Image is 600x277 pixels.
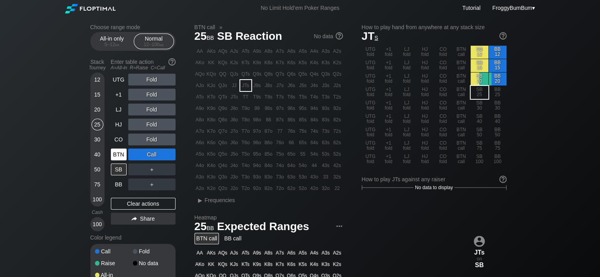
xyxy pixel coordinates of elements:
div: AQo [194,69,206,80]
div: KTs [240,57,251,68]
div: T7s [275,91,286,102]
div: LJ fold [398,46,416,59]
div: T8s [263,91,274,102]
span: bb [115,42,120,47]
div: Q4s [309,69,320,80]
img: help.32db89a4.svg [168,58,176,66]
div: JTs [240,80,251,91]
div: CO fold [434,139,452,152]
div: Q6o [217,137,228,148]
img: ellipsis.fd386fe8.svg [335,222,344,231]
div: SB 12 [471,46,488,59]
div: J9o [229,103,240,114]
div: J4o [229,160,240,171]
div: +1 fold [380,73,398,86]
div: LJ fold [398,153,416,166]
div: 25 [92,119,103,130]
div: UTG fold [362,73,379,86]
div: A3o [194,171,206,182]
h2: Choose range mode [90,24,176,30]
div: AA [194,46,206,57]
div: UTG fold [362,46,379,59]
div: 97s [275,103,286,114]
div: UTG fold [362,99,379,112]
div: 53s [320,149,331,160]
div: CO fold [434,126,452,139]
div: ▾ [490,4,536,12]
div: 98s [263,103,274,114]
div: 86s [286,114,297,125]
div: 64o [286,160,297,171]
div: T7o [240,126,251,137]
div: +1 fold [380,113,398,126]
div: T4s [309,91,320,102]
div: UTG fold [362,113,379,126]
div: Q8s [263,69,274,80]
div: Stack [87,56,108,74]
div: Q6s [286,69,297,80]
div: 99 [252,103,263,114]
div: 5 – 12 [95,42,129,47]
div: K8o [206,114,217,125]
div: J6s [286,80,297,91]
div: 95s [297,103,308,114]
div: 64s [309,137,320,148]
div: J2s [332,80,343,91]
img: share.864f2f62.svg [131,217,137,221]
div: 94s [309,103,320,114]
div: CO fold [434,73,452,86]
div: K3o [206,171,217,182]
div: +1 fold [380,126,398,139]
span: bb [159,42,164,47]
div: K9o [206,103,217,114]
div: 76o [275,137,286,148]
div: Q8o [217,114,228,125]
div: BB 30 [489,99,507,112]
div: BTN call [452,86,470,99]
div: LJ fold [398,59,416,72]
div: 52s [332,149,343,160]
div: J3o [229,171,240,182]
div: KQo [206,69,217,80]
div: 65s [297,137,308,148]
span: JT [362,30,378,42]
div: 96o [252,137,263,148]
span: FroggyBumBum [492,5,532,11]
div: +1 fold [380,46,398,59]
div: HJ fold [416,46,434,59]
div: AJo [194,80,206,91]
div: BTN call [452,153,470,166]
div: HJ fold [416,99,434,112]
div: T3s [320,91,331,102]
span: 25 [193,30,215,43]
div: BTN call [452,113,470,126]
div: Call [95,249,133,254]
div: No data [314,33,342,40]
img: help.32db89a4.svg [335,32,344,40]
div: K4s [309,57,320,68]
div: A4o [194,160,206,171]
div: 54s [309,149,320,160]
div: +1 fold [380,59,398,72]
div: 84o [263,160,274,171]
div: T5o [240,149,251,160]
div: BB 20 [489,73,507,86]
div: 97o [252,126,263,137]
div: 72o [275,183,286,194]
div: Q9o [217,103,228,114]
div: 72s [332,126,343,137]
div: Q5o [217,149,228,160]
div: JTo [229,91,240,102]
div: HJ fold [416,153,434,166]
div: 43s [320,160,331,171]
div: BB 12 [489,46,507,59]
div: A8s [263,46,274,57]
div: KK [206,57,217,68]
div: 100 [92,193,103,205]
div: ATo [194,91,206,102]
div: 85o [263,149,274,160]
div: K2o [206,183,217,194]
img: help.32db89a4.svg [499,175,507,184]
div: KJs [229,57,240,68]
div: KQs [217,57,228,68]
